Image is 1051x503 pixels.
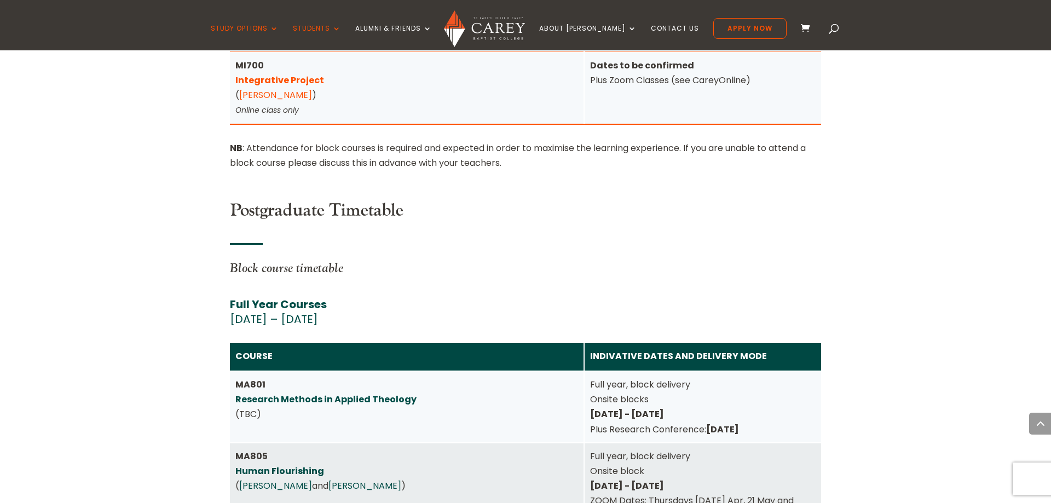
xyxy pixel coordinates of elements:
strong: [DATE] - [DATE] [590,408,664,420]
strong: MA801 [235,378,417,406]
a: Students [293,25,341,50]
div: COURSE [235,349,578,363]
div: INDIVATIVE DATES AND DELIVERY MODE [590,349,816,363]
a: About [PERSON_NAME] [539,25,637,50]
em: Online class only [235,105,299,115]
div: Full year, block delivery Onsite blocks Plus Research Conference: [590,377,816,437]
div: (TBC) [235,377,578,422]
strong: Dates to be confirmed [590,59,694,72]
strong: MI700 [235,59,324,86]
a: [PERSON_NAME] [328,479,401,492]
a: Apply Now [713,18,787,39]
div: Plus Zoom Classes (see CareyOnline) [590,58,816,88]
a: [PERSON_NAME] [239,479,312,492]
a: Research Methods in Applied Theology [235,393,417,406]
a: Human Flourishing [235,465,324,477]
strong: NB [230,142,242,154]
strong: Full Year Courses [230,297,327,312]
a: [PERSON_NAME] [239,89,312,101]
a: Integrative Project [235,74,324,86]
div: ( ) [235,58,578,118]
a: Study Options [211,25,279,50]
div: ( and ) [235,449,578,494]
a: Alumni & Friends [355,25,432,50]
div: : Attendance for block courses is required and expected in order to maximise the learning experie... [230,141,821,170]
a: Contact Us [651,25,699,50]
h3: Postgraduate Timetable [230,200,821,227]
em: Block course timetable [230,260,343,276]
p: [DATE] – [DATE] [230,297,821,327]
strong: [DATE] [706,423,739,436]
strong: [DATE] - [DATE] [590,479,664,492]
img: Carey Baptist College [444,10,524,47]
strong: MA805 [235,450,324,477]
